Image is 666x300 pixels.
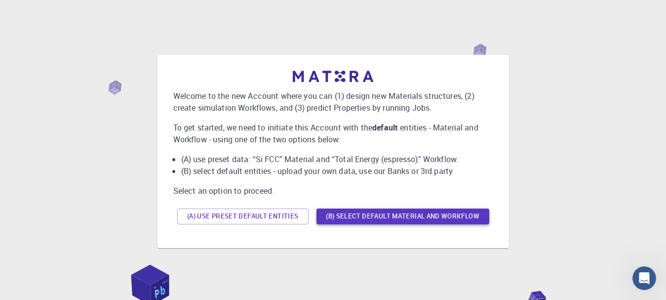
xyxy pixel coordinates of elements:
img: logo [293,71,374,82]
button: (B) Select default material and workflow [316,209,489,224]
span: Support [20,7,55,16]
iframe: Intercom live chat [632,266,656,290]
p: To get started, we need to initiate this Account with the entities - Material and Workflow - usin... [173,122,493,145]
p: Welcome to the new Account where you can (1) design new Materials structures, (2) create simulati... [173,90,493,114]
li: (B) select default entities - upload your own data, use our Banks or 3rd party [181,165,493,177]
button: (A) Use preset default entities [177,209,309,224]
li: (A) use preset data: “Si FCC” Material and “Total Energy (espresso)” Workflow. [181,153,493,165]
p: Select an option to proceed. [173,185,493,197]
b: default [372,122,398,133]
